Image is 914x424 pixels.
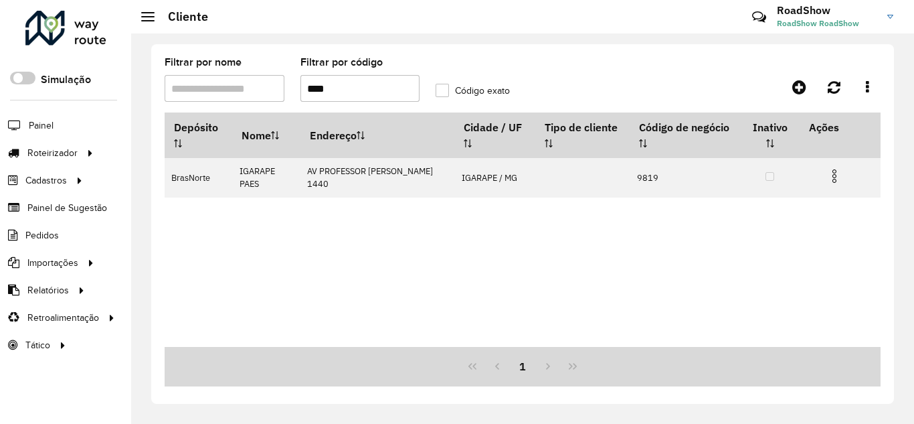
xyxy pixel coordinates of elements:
[232,158,300,198] td: IGARAPE PAES
[25,173,67,188] span: Cadastros
[745,3,773,31] a: Contato Rápido
[777,17,877,29] span: RoadShow RoadShow
[155,9,208,24] h2: Cliente
[777,4,877,17] h3: RoadShow
[454,113,535,158] th: Cidade / UF
[454,158,535,198] td: IGARAPE / MG
[27,256,78,270] span: Importações
[436,84,510,98] label: Código exato
[165,54,242,70] label: Filtrar por nome
[165,158,232,198] td: BrasNorte
[27,201,107,215] span: Painel de Sugestão
[300,113,455,158] th: Endereço
[29,119,54,133] span: Painel
[27,311,99,325] span: Retroalimentação
[27,146,78,160] span: Roteirizador
[510,354,535,379] button: 1
[741,113,800,158] th: Inativo
[535,113,630,158] th: Tipo de cliente
[300,54,383,70] label: Filtrar por código
[25,228,59,242] span: Pedidos
[800,113,880,141] th: Ações
[232,113,300,158] th: Nome
[630,158,741,198] td: 9819
[300,158,455,198] td: AV PROFESSOR [PERSON_NAME] 1440
[41,72,91,88] label: Simulação
[27,283,69,297] span: Relatórios
[25,338,50,352] span: Tático
[165,113,232,158] th: Depósito
[630,113,741,158] th: Código de negócio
